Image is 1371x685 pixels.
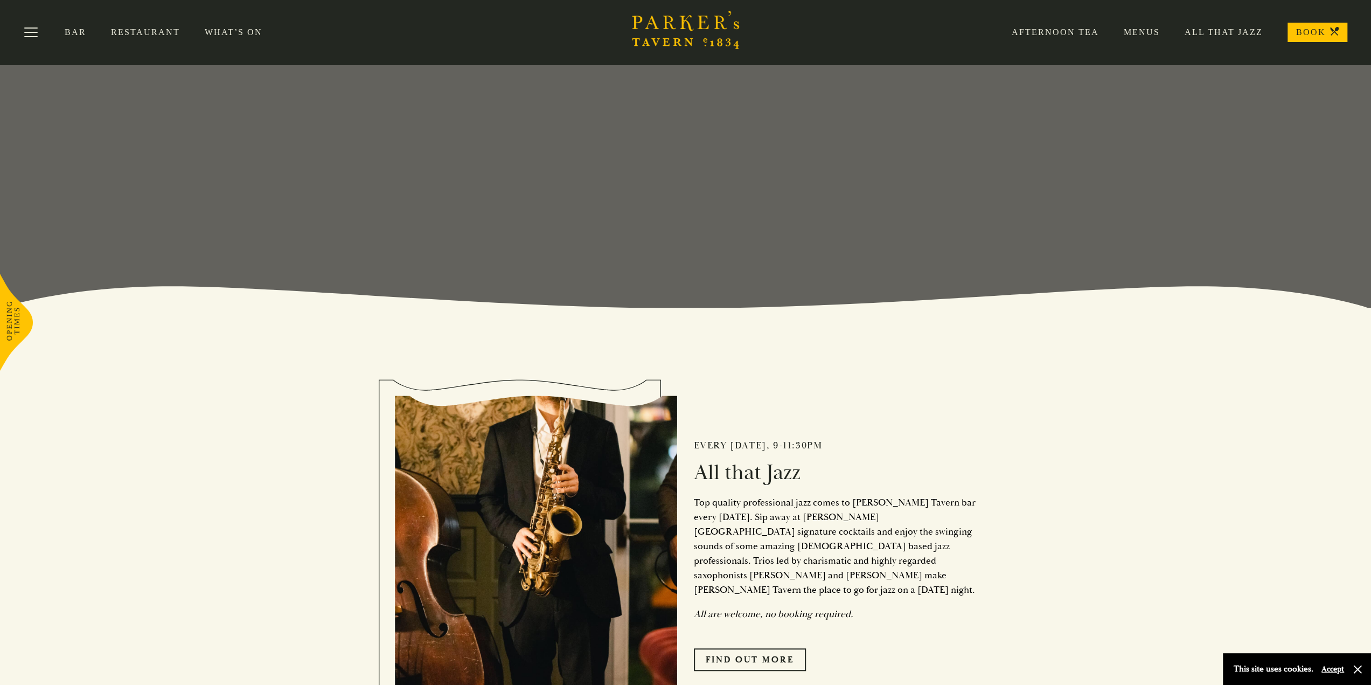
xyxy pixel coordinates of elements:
em: All are welcome, no booking required. [694,608,853,620]
h2: All that Jazz [694,460,977,486]
button: Accept [1321,664,1344,674]
a: Find Out More [694,648,806,671]
button: Close and accept [1352,664,1363,675]
h2: Every [DATE], 9-11:30pm [694,440,977,452]
p: This site uses cookies. [1234,661,1313,677]
p: Top quality professional jazz comes to [PERSON_NAME] Tavern bar every [DATE]. Sip away at [PERSON... [694,495,977,597]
